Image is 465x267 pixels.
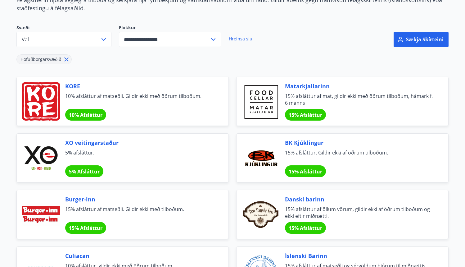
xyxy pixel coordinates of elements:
[65,93,214,106] span: 10% afsláttur af matseðli. Gildir ekki með öðrum tilboðum.
[285,195,433,203] span: Danski barinn
[65,195,214,203] span: Burger-inn
[65,82,214,90] span: KORE
[69,112,102,118] span: 10% Afsláttur
[285,252,433,260] span: Íslenski Barinn
[65,206,214,219] span: 15% afsláttur af matseðli. Gildir ekki með tilboðum.
[285,206,433,219] span: 15% afsláttur af öllum vörum, gildir ekki af öðrum tilboðum og ekki eftir miðnætti.
[119,25,221,31] label: Flokkur
[16,54,72,64] div: Höfuðborgarsvæðið
[229,32,252,46] a: Hreinsa síu
[289,112,322,118] span: 15% Afsláttur
[289,168,322,175] span: 15% Afsláttur
[16,32,111,47] button: Val
[65,149,214,163] span: 5% afsláttur.
[65,139,214,147] span: XO veitingarstaður
[289,225,322,232] span: 15% Afsláttur
[20,56,61,62] span: Höfuðborgarsvæðið
[22,36,29,43] span: Val
[285,139,433,147] span: BK Kjúklingur
[394,32,449,47] button: Sækja skírteini
[69,168,100,175] span: 5% Afsláttur
[285,149,433,163] span: 15% afsláttur. Gildir ekki af öðrum tilboðum.
[285,82,433,90] span: Matarkjallarinn
[16,25,111,32] span: Svæði
[65,252,214,260] span: Culiacan
[69,225,102,232] span: 15% Afsláttur
[285,93,433,106] span: 15% afsláttur af mat, gildir ekki með öðrum tilboðum, hámark f. 6 manns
